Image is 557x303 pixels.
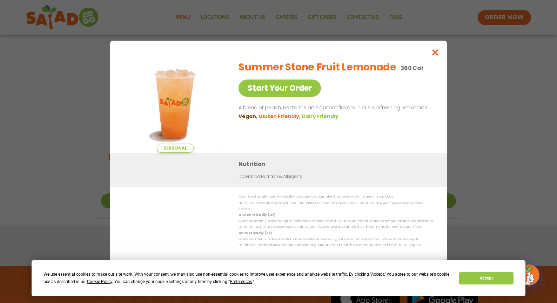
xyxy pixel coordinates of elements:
[87,279,112,284] span: Cookie Policy
[519,265,539,285] img: wpChatIcon
[302,112,340,120] li: Dairy Friendly
[239,200,433,211] p: Nutrition information is based on our standard recipes and portion sizes. Click Nutrition & Aller...
[32,260,525,296] div: Cookie Consent Prompt
[239,104,430,112] p: A blend of peach, nectarine and apricot flavors in crisp, refreshing lemonade.
[401,64,423,73] p: 360 Cal
[230,279,252,284] span: Preferences
[239,213,275,217] strong: Gluten Friendly (GF)
[259,112,302,120] li: Gluten Friendly
[239,112,259,120] li: Vegan
[239,173,302,180] a: Download Nutrition & Allergens
[239,219,433,229] p: While our menu includes ingredients that are made without gluten, our restaurants are not gluten ...
[239,160,436,168] h3: Nutrition
[424,41,447,64] button: Close modal
[157,144,194,153] span: Seasonal
[239,231,271,235] strong: Dairy Friendly (DF)
[239,194,433,199] p: We are not an allergen free facility and cannot guarantee the absence of allergens in our foods.
[239,60,396,75] h2: Summer Stone Fruit Lemonade
[126,55,224,153] img: Featured product photo for Summer Stone Fruit Lemonade
[43,271,451,285] div: We use essential cookies to make our site work. With your consent, we may also use non-essential ...
[239,80,321,97] a: Start Your Order
[239,237,433,248] p: While our menu includes foods that are made without dairy, our restaurants are not dairy free. We...
[459,272,513,284] button: Accept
